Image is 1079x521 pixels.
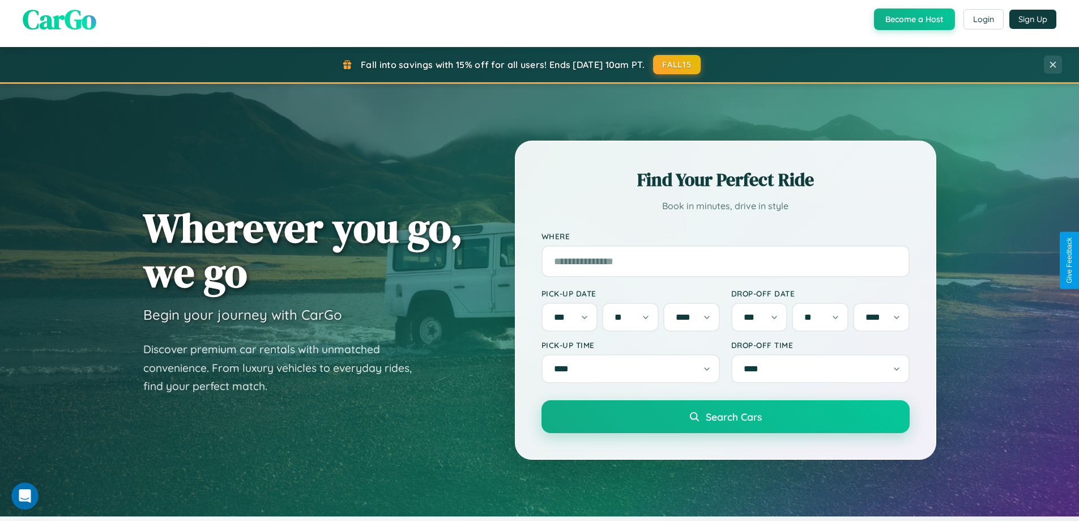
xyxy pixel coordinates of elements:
p: Discover premium car rentals with unmatched convenience. From luxury vehicles to everyday rides, ... [143,340,427,396]
span: Search Cars [706,410,762,423]
label: Where [541,231,910,241]
label: Pick-up Date [541,289,720,298]
iframe: Intercom live chat [11,482,39,510]
button: Login [963,9,1004,29]
div: Give Feedback [1065,238,1073,283]
button: FALL15 [653,55,701,74]
label: Drop-off Time [731,340,910,350]
p: Book in minutes, drive in style [541,198,910,214]
h1: Wherever you go, we go [143,205,463,295]
h2: Find Your Perfect Ride [541,167,910,192]
span: CarGo [23,1,96,38]
h3: Begin your journey with CarGo [143,306,342,323]
span: Fall into savings with 15% off for all users! Ends [DATE] 10am PT. [361,59,645,70]
button: Search Cars [541,400,910,433]
label: Pick-up Time [541,340,720,350]
button: Sign Up [1009,10,1056,29]
label: Drop-off Date [731,289,910,298]
button: Become a Host [874,9,955,30]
